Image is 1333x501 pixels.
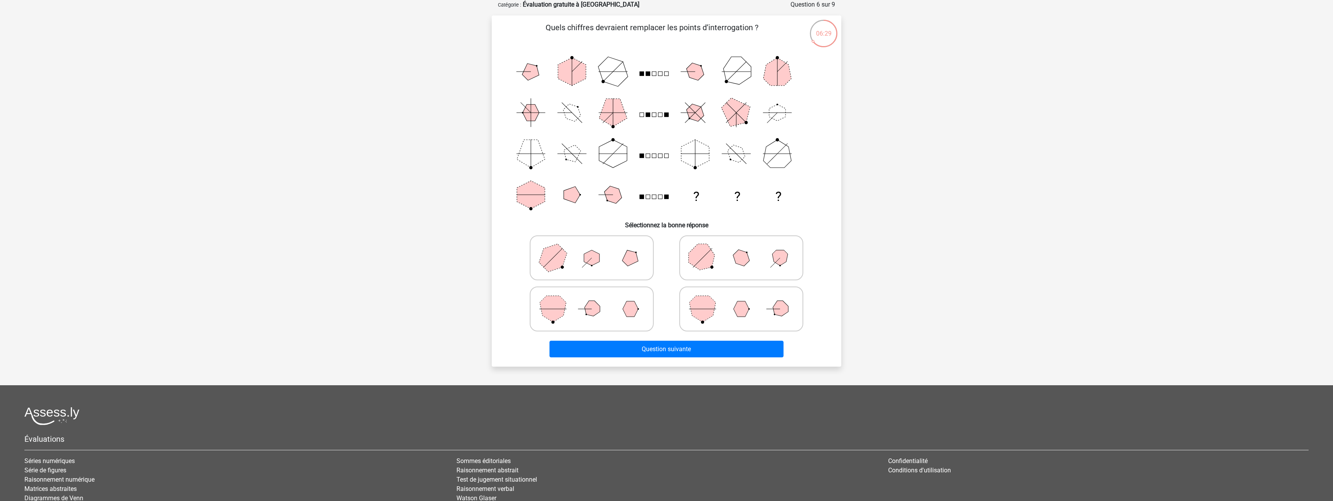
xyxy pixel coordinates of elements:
font: Évaluation gratuite à [GEOGRAPHIC_DATA] [523,1,639,8]
a: Raisonnement numérique [24,476,95,483]
a: Sommes éditoriales [456,457,511,465]
a: Raisonnement abstrait [456,467,518,474]
a: Test de jugement situationnel [456,476,537,483]
font: Question suivante [642,345,691,353]
font: Quels chiffres devraient remplacer les points d’interrogation ? [546,23,758,32]
text: ? [775,189,782,204]
font: Question 6 sur 9 [790,1,835,8]
font: Catégorie : [498,2,521,8]
font: 06:29 [816,30,832,37]
text: ? [734,189,741,204]
a: Matrices abstraites [24,485,77,492]
text: ? [693,189,699,204]
a: Confidentialité [888,457,928,465]
font: Évaluations [24,434,64,444]
a: Conditions d'utilisation [888,467,951,474]
a: Série de figures [24,467,66,474]
button: Question suivante [549,341,784,357]
font: Sélectionnez la bonne réponse [625,221,708,229]
a: Séries numériques [24,457,75,465]
a: Raisonnement verbal [456,485,514,492]
img: Logo d'Assessly [24,407,79,425]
